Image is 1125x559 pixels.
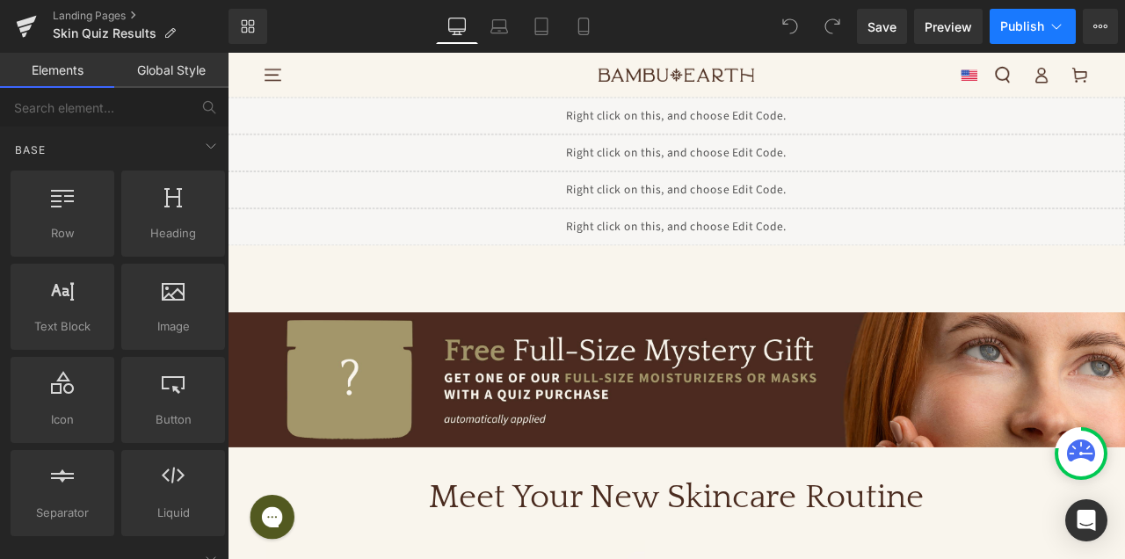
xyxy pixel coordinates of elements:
a: Preview [914,9,983,44]
span: Preview [925,18,972,36]
img: Bambu Earth [439,18,624,33]
span: Button [127,410,220,429]
span: Publish [1000,19,1044,33]
span: Text Block [16,317,109,336]
span: Heading [127,224,220,243]
a: Tablet [520,9,562,44]
button: Redo [815,9,850,44]
span: Separator [16,504,109,522]
span: Image [127,317,220,336]
a: Desktop [436,9,478,44]
a: Global Style [114,53,229,88]
span: Liquid [127,504,220,522]
button: More [1083,9,1118,44]
button: Undo [773,9,808,44]
span: Base [13,142,47,158]
a: Laptop [478,9,520,44]
div: Open Intercom Messenger [1065,499,1107,541]
a: Landing Pages [53,9,229,23]
span: Row [16,224,109,243]
a: New Library [229,9,267,44]
a: Mobile [562,9,605,44]
summary: Search our site [896,7,941,46]
summary: Menu [31,7,76,46]
span: Save [867,18,896,36]
span: Icon [16,410,109,429]
button: Publish [990,9,1076,44]
span: Skin Quiz Results [53,26,156,40]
